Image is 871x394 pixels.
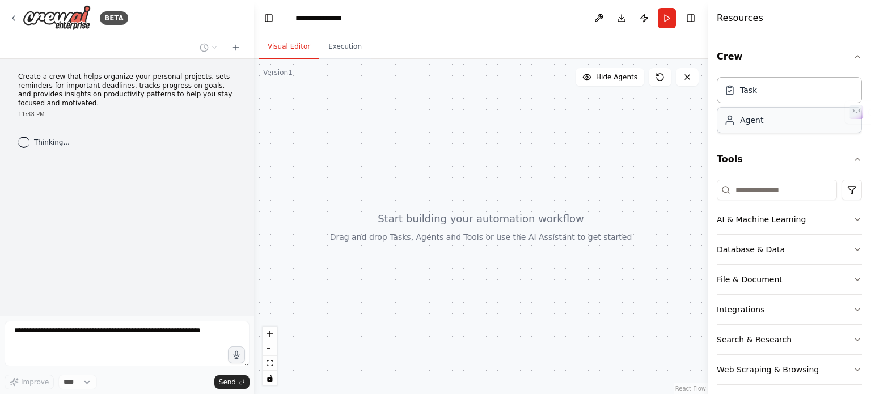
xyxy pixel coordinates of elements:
[596,73,637,82] span: Hide Agents
[717,41,862,73] button: Crew
[717,175,862,394] div: Tools
[5,375,54,389] button: Improve
[675,385,706,392] a: React Flow attribution
[263,356,277,371] button: fit view
[717,265,862,294] button: File & Document
[717,143,862,175] button: Tools
[100,11,128,25] div: BETA
[263,341,277,356] button: zoom out
[195,41,222,54] button: Switch to previous chat
[21,378,49,387] span: Improve
[18,110,236,118] div: 11:38 PM
[214,375,250,389] button: Send
[23,5,91,31] img: Logo
[683,10,699,26] button: Hide right sidebar
[295,12,352,24] nav: breadcrumb
[263,371,277,385] button: toggle interactivity
[227,41,245,54] button: Start a new chat
[263,327,277,341] button: zoom in
[228,346,245,363] button: Click to speak your automation idea
[34,138,70,147] span: Thinking...
[263,68,293,77] div: Version 1
[576,68,644,86] button: Hide Agents
[259,35,319,59] button: Visual Editor
[263,327,277,385] div: React Flow controls
[717,295,862,324] button: Integrations
[717,205,862,234] button: AI & Machine Learning
[717,11,763,25] h4: Resources
[740,115,763,126] div: Agent
[319,35,371,59] button: Execution
[717,325,862,354] button: Search & Research
[717,355,862,384] button: Web Scraping & Browsing
[717,73,862,143] div: Crew
[261,10,277,26] button: Hide left sidebar
[18,73,236,108] p: Create a crew that helps organize your personal projects, sets reminders for important deadlines,...
[740,84,757,96] div: Task
[717,235,862,264] button: Database & Data
[219,378,236,387] span: Send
